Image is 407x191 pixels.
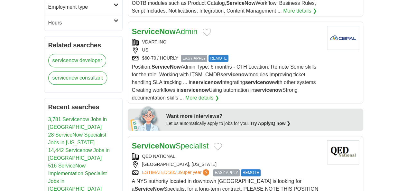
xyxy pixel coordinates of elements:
[48,132,106,145] a: 28 ServiceNow Specialist Jobs in [US_STATE]
[132,64,316,100] span: Position: Admin Type: 6 months - CTH Location: Remote Some skills for the role: Working with ITSM...
[226,0,255,6] strong: ServiceNow
[181,87,209,93] strong: servicenow
[132,39,322,45] div: VDART INC
[48,40,118,50] h2: Related searches
[250,121,291,126] a: Try ApplyIQ now ❯
[132,141,209,150] a: ServiceNowSpecialist
[142,169,211,176] a: ESTIMATED:$85,393per year?
[152,64,181,70] strong: ServiceNow
[44,15,122,31] a: Hours
[166,120,359,127] div: Let us automatically apply to jobs for you.
[169,170,185,175] span: $85,393
[48,3,114,11] h2: Employment type
[48,102,118,112] h2: Recent searches
[185,94,219,102] a: More details ❯
[132,55,322,62] div: $60-70 / HOURLY
[48,54,106,67] a: servicenow developer
[254,87,282,93] strong: servicenow
[220,72,248,77] strong: servicenow
[203,169,209,176] span: ?
[132,161,322,168] div: [GEOGRAPHIC_DATA], [US_STATE]
[327,140,359,164] img: QED National logo
[166,112,359,120] div: Want more interviews?
[132,27,198,36] a: ServiceNowAdmin
[203,28,211,36] button: Add to favorite jobs
[48,19,114,27] h2: Hours
[48,71,107,85] a: servicenow consultant
[193,80,221,85] strong: servicenow
[142,154,175,159] a: QED NATIONAL
[327,26,359,50] img: Company logo
[245,80,273,85] strong: servicenow
[132,27,176,36] strong: ServiceNow
[241,169,261,176] span: REMOTE
[48,117,107,130] a: 3,781 Servicenow Jobs in [GEOGRAPHIC_DATA]
[283,7,317,15] a: More details ❯
[181,55,207,62] span: EASY APPLY
[213,169,239,176] span: EASY APPLY
[48,148,110,161] a: 14,442 Servicenow Jobs in [GEOGRAPHIC_DATA]
[208,55,228,62] span: REMOTE
[132,47,322,53] div: US
[214,143,222,150] button: Add to favorite jobs
[130,105,162,131] img: apply-iq-scientist.png
[132,141,176,150] strong: ServiceNow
